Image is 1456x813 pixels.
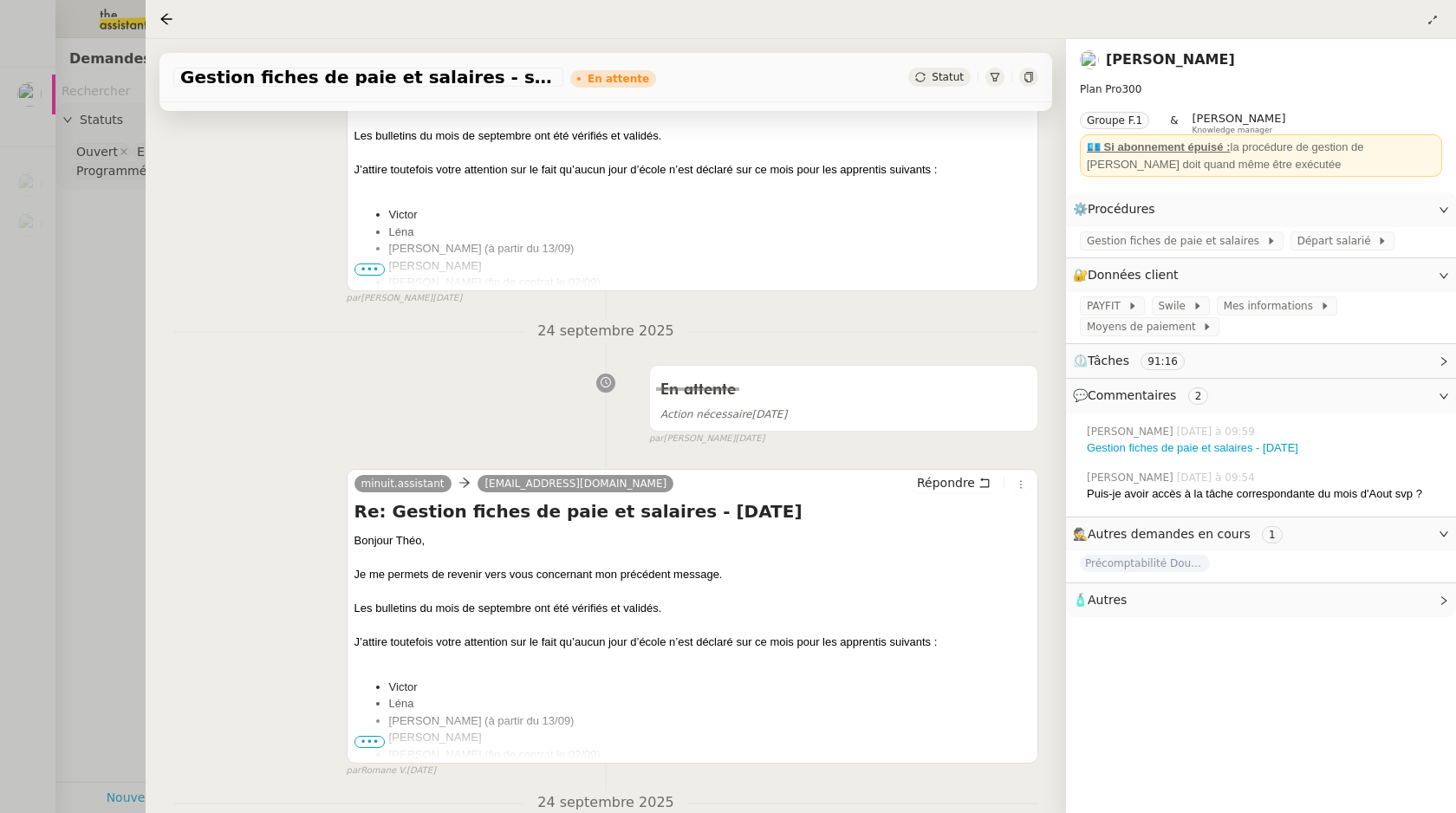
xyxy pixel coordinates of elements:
span: PAYFIT [1087,297,1128,315]
div: Les bulletins du mois de septembre ont été vérifiés et validés. [354,600,1030,617]
img: users%2FxcSDjHYvjkh7Ays4vB9rOShue3j1%2Favatar%2Fc5852ac1-ab6d-4275-813a-2130981b2f82 [1080,50,1099,69]
li: Victor [389,679,1030,696]
a: Gestion fiches de paie et salaires - [DATE] [1087,441,1298,454]
h4: Re: Gestion fiches de paie et salaires - [DATE] [354,499,1030,524]
li: [PERSON_NAME] (à partir du 13/09) [389,712,1030,730]
span: Précomptabilité Dougs- septembre 2025 [1080,555,1210,572]
span: Action nécessaire [660,408,752,420]
li: [PERSON_NAME] (à partir du 13/09) [389,240,1030,257]
span: Répondre [917,474,975,491]
div: Je me permets de revenir vers vous concernant mon précédent message. [354,94,1030,111]
u: 💶 Si abonnement épuisé : [1087,140,1231,153]
nz-tag: 2 [1188,387,1209,405]
div: 🧴Autres [1066,583,1456,617]
span: ••• [354,736,386,748]
li: [PERSON_NAME] (fin de contrat le 02/09) [389,274,1030,291]
div: En attente [588,74,649,84]
span: Swile [1159,297,1193,315]
span: [PERSON_NAME] [1193,112,1286,125]
span: [EMAIL_ADDRESS][DOMAIN_NAME] [484,478,666,490]
span: Autres demandes en cours [1088,527,1251,541]
span: Statut [932,71,964,83]
span: Tâches [1088,354,1129,367]
span: Données client [1088,268,1179,282]
span: Plan Pro [1080,83,1121,95]
span: [DATE] [736,432,765,446]
span: par [347,291,361,306]
span: [DATE] [406,764,436,778]
span: Gestion fiches de paie et salaires - septembre 2025 [180,68,556,86]
div: 🕵️Autres demandes en cours 1 [1066,517,1456,551]
span: ⏲️ [1073,354,1199,367]
small: [PERSON_NAME] [649,432,765,446]
span: Autres [1088,593,1127,607]
span: [DATE] [432,291,462,306]
small: Romane V. [347,764,436,778]
div: Bonjour ﻿Théo﻿, [354,532,1030,550]
li: Léna [389,224,1030,241]
span: Mes informations [1224,297,1320,315]
a: [PERSON_NAME] [1106,51,1235,68]
span: 🧴 [1073,593,1127,607]
div: J’attire toutefois votre attention sur le fait qu’aucun jour d’école n’est déclaré sur ce mois po... [354,161,1030,179]
li: Victor [389,206,1030,224]
span: [DATE] à 09:54 [1177,470,1258,485]
span: 🕵️ [1073,527,1290,541]
div: Je me permets de revenir vers vous concernant mon précédent message. [354,566,1030,583]
div: ⚙️Procédures [1066,192,1456,226]
span: Départ salarié [1297,232,1378,250]
span: & [1170,112,1178,134]
small: [PERSON_NAME] [347,291,463,306]
span: ••• [354,263,386,276]
div: 🔐Données client [1066,258,1456,292]
span: Gestion fiches de paie et salaires [1087,232,1266,250]
span: minuit.assistant [361,478,445,490]
span: [DATE] à 09:59 [1177,424,1258,439]
nz-tag: 91:16 [1141,353,1185,370]
div: Puis-je avoir accès à la tâche correspondante du mois d'Aout svp ? [1087,485,1442,503]
app-user-label: Knowledge manager [1193,112,1286,134]
span: ⚙️ [1073,199,1163,219]
div: la procédure de gestion de [PERSON_NAME] doit quand même être exécutée [1087,139,1435,172]
div: ⏲️Tâches 91:16 [1066,344,1456,378]
span: par [347,764,361,778]
li: [PERSON_NAME] (fin de contrat le 02/09) [389,746,1030,764]
span: 🔐 [1073,265,1186,285]
span: [DATE] [660,408,787,420]
span: Commentaires [1088,388,1176,402]
div: J’attire toutefois votre attention sur le fait qu’aucun jour d’école n’est déclaré sur ce mois po... [354,634,1030,651]
span: Moyens de paiement [1087,318,1202,335]
li: [PERSON_NAME] [389,257,1030,275]
span: [PERSON_NAME] [1087,424,1177,439]
button: Répondre [911,473,997,492]
span: 💬 [1073,388,1215,402]
li: [PERSON_NAME] [389,729,1030,746]
div: Les bulletins du mois de septembre ont été vérifiés et validés. [354,127,1030,145]
span: par [649,432,664,446]
nz-tag: Groupe F.1 [1080,112,1149,129]
nz-tag: 1 [1262,526,1283,543]
span: Knowledge manager [1193,126,1273,135]
li: Léna [389,695,1030,712]
div: 💬Commentaires 2 [1066,379,1456,413]
span: En attente [660,382,736,398]
span: 24 septembre 2025 [523,320,688,343]
span: Procédures [1088,202,1155,216]
span: [PERSON_NAME] [1087,470,1177,485]
span: 300 [1121,83,1141,95]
